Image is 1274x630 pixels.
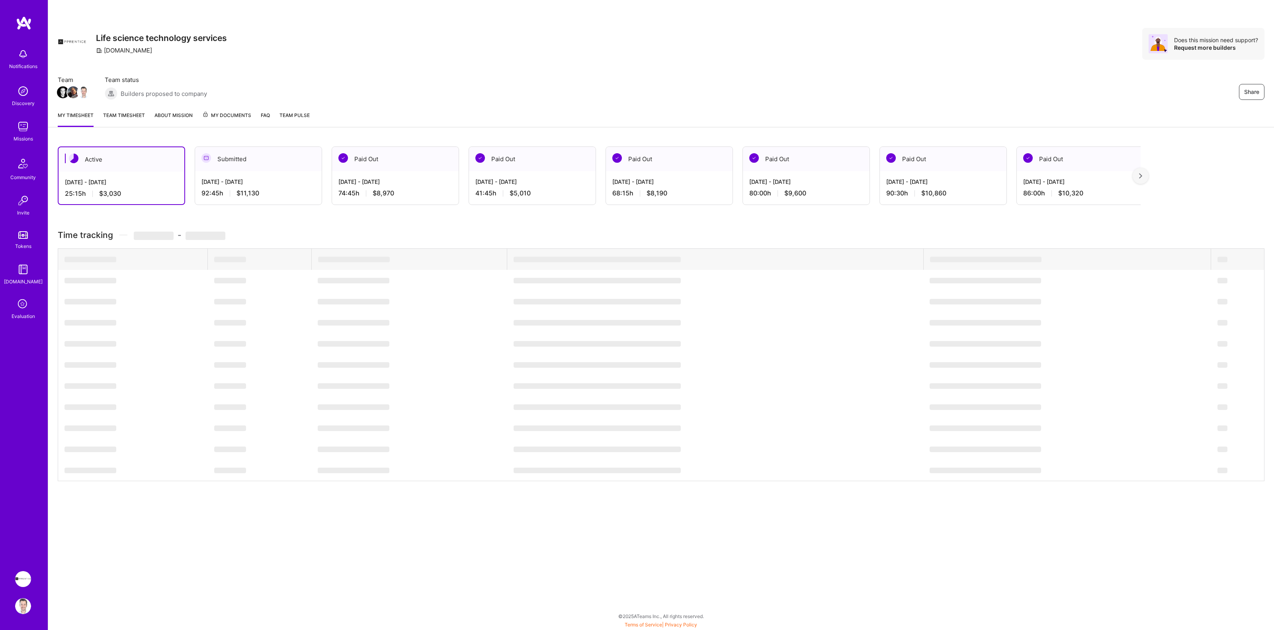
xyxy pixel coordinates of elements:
div: © 2025 ATeams Inc., All rights reserved. [48,606,1274,626]
div: Active [59,147,184,172]
img: Paid Out [612,153,622,163]
span: ‌ [318,425,389,431]
img: Paid Out [886,153,896,163]
img: Paid Out [749,153,759,163]
img: User Avatar [15,598,31,614]
span: ‌ [64,341,116,347]
div: Paid Out [332,147,459,171]
div: Community [10,173,36,181]
span: ‌ [514,468,681,473]
img: discovery [15,83,31,99]
a: Team Member Avatar [68,86,78,99]
a: Terms of Service [625,622,662,628]
span: $3,030 [99,189,121,198]
a: FAQ [261,111,270,127]
div: Paid Out [1017,147,1143,171]
span: - [134,230,225,240]
span: ‌ [318,257,390,262]
span: ‌ [930,257,1041,262]
button: Share [1239,84,1264,100]
span: ‌ [1217,320,1227,326]
span: ‌ [1217,362,1227,368]
img: bell [15,46,31,62]
div: [DOMAIN_NAME] [4,277,43,286]
img: Team Member Avatar [67,86,79,98]
span: ‌ [514,362,681,368]
a: My timesheet [58,111,94,127]
span: ‌ [64,362,116,368]
span: My Documents [202,111,251,120]
span: ‌ [1217,404,1227,410]
a: Team Member Avatar [78,86,89,99]
div: Paid Out [469,147,596,171]
span: ‌ [214,383,246,389]
span: ‌ [514,257,681,262]
img: Community [14,154,33,173]
span: ‌ [514,447,681,452]
div: Invite [17,209,29,217]
div: [DATE] - [DATE] [1023,177,1137,186]
span: ‌ [930,468,1041,473]
span: | [625,622,697,628]
div: Paid Out [743,147,870,171]
div: [DATE] - [DATE] [201,177,315,186]
span: ‌ [318,362,389,368]
span: ‌ [64,299,116,304]
div: Does this mission need support? [1174,36,1258,44]
a: Team timesheet [103,111,145,127]
span: ‌ [214,320,246,326]
span: ‌ [1217,257,1227,262]
span: ‌ [214,257,246,262]
span: ‌ [514,278,681,283]
div: [DATE] - [DATE] [886,177,1000,186]
span: ‌ [1217,299,1227,304]
h3: Life science technology services [96,33,227,43]
span: ‌ [318,341,389,347]
span: $11,130 [236,189,259,197]
img: guide book [15,261,31,277]
span: ‌ [514,320,681,326]
span: ‌ [930,320,1041,326]
a: User Avatar [13,598,33,614]
span: $10,860 [921,189,946,197]
img: Builders proposed to company [105,87,117,100]
span: ‌ [318,278,389,283]
img: Team Member Avatar [78,86,90,98]
img: logo [16,16,32,30]
span: ‌ [214,447,246,452]
div: Missions [14,135,33,143]
span: ‌ [1217,341,1227,347]
span: ‌ [186,232,225,240]
img: Submitted [201,153,211,163]
span: ‌ [930,278,1041,283]
div: [DATE] - [DATE] [65,178,178,186]
div: 74:45 h [338,189,452,197]
div: [DATE] - [DATE] [612,177,726,186]
div: 80:00 h [749,189,863,197]
a: Apprentice: Life science technology services [13,571,33,587]
img: Paid Out [338,153,348,163]
span: ‌ [134,232,174,240]
div: 86:00 h [1023,189,1137,197]
div: 25:15 h [65,189,178,198]
img: teamwork [15,119,31,135]
img: Apprentice: Life science technology services [15,571,31,587]
span: $9,600 [784,189,806,197]
span: ‌ [1217,278,1227,283]
span: ‌ [214,468,246,473]
span: ‌ [514,404,681,410]
span: ‌ [318,299,389,304]
span: ‌ [64,278,116,283]
i: icon CompanyGray [96,47,102,54]
img: Avatar [1149,34,1168,53]
span: ‌ [930,425,1041,431]
div: 41:45 h [475,189,589,197]
span: ‌ [1217,447,1227,452]
span: $10,320 [1058,189,1083,197]
span: ‌ [64,383,116,389]
img: Paid Out [1023,153,1033,163]
a: Team Member Avatar [58,86,68,99]
div: 92:45 h [201,189,315,197]
span: Share [1244,88,1259,96]
img: right [1139,173,1142,179]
